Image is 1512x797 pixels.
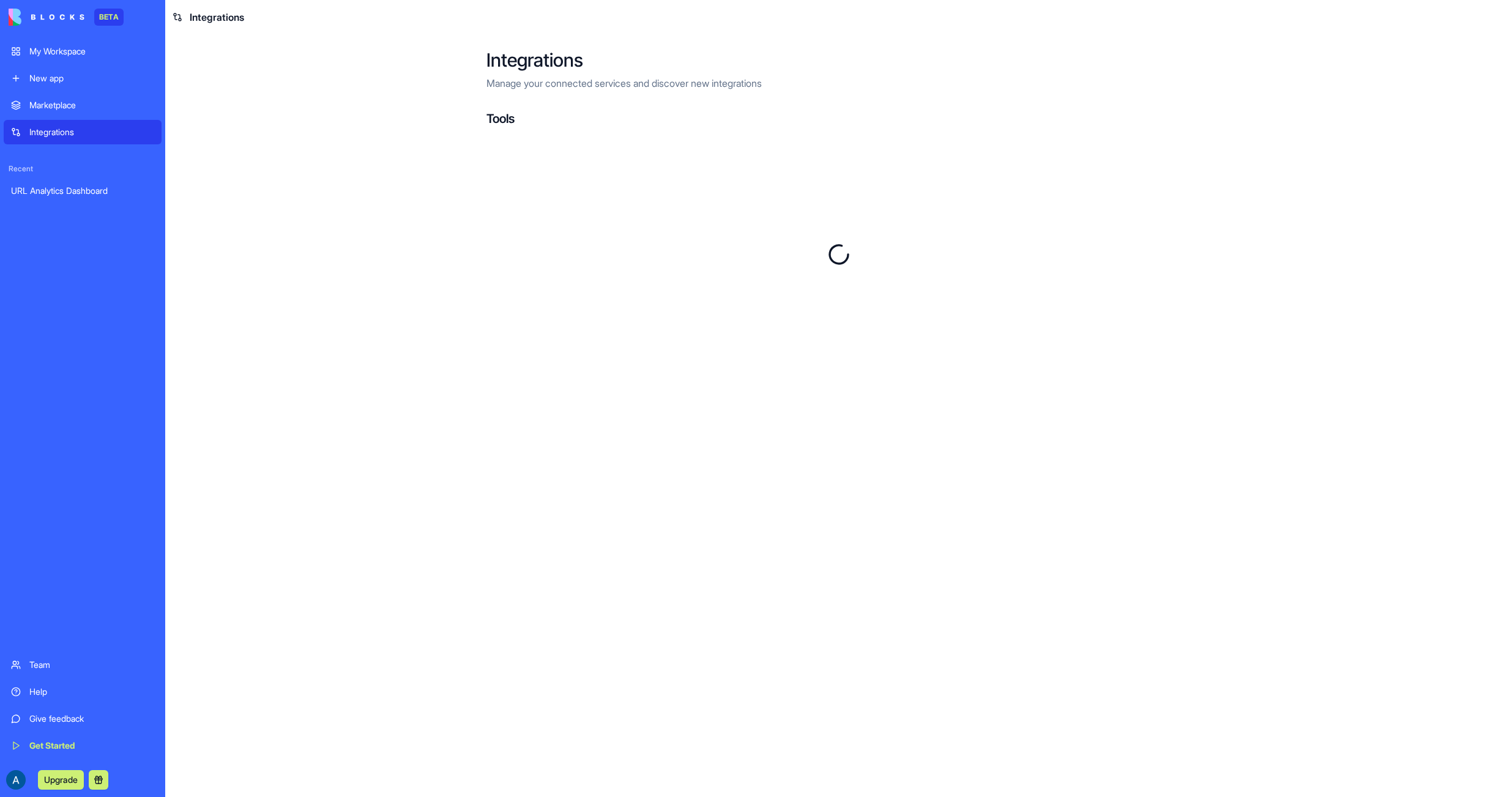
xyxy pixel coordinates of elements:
img: logo [9,9,84,26]
a: Help [4,680,162,704]
a: Give feedback [4,706,162,731]
h4: Tools [486,110,1191,127]
a: URL Analytics Dashboard [4,179,162,203]
p: Manage your connected services and discover new integrations [486,76,1191,91]
a: Upgrade [38,773,84,785]
a: Team [4,653,162,677]
div: Get Started [29,740,154,752]
a: New app [4,66,162,91]
h2: Integrations [486,49,1191,71]
div: Marketplace [29,99,154,111]
span: Integrations [190,10,244,24]
div: Give feedback [29,713,154,725]
img: ACg8ocLLsd-mHQ3j3AkSHCqc7HSAYEotNVKJcEG1tLjGetfdC0TpUw=s96-c [6,770,26,790]
div: Integrations [29,126,154,138]
a: Marketplace [4,93,162,117]
div: BETA [94,9,124,26]
span: Recent [4,164,162,174]
a: My Workspace [4,39,162,64]
div: URL Analytics Dashboard [11,185,154,197]
a: Get Started [4,733,162,758]
a: BETA [9,9,124,26]
a: Integrations [4,120,162,144]
div: Team [29,659,154,671]
div: Help [29,686,154,698]
div: My Workspace [29,45,154,57]
div: New app [29,72,154,84]
button: Upgrade [38,770,84,790]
